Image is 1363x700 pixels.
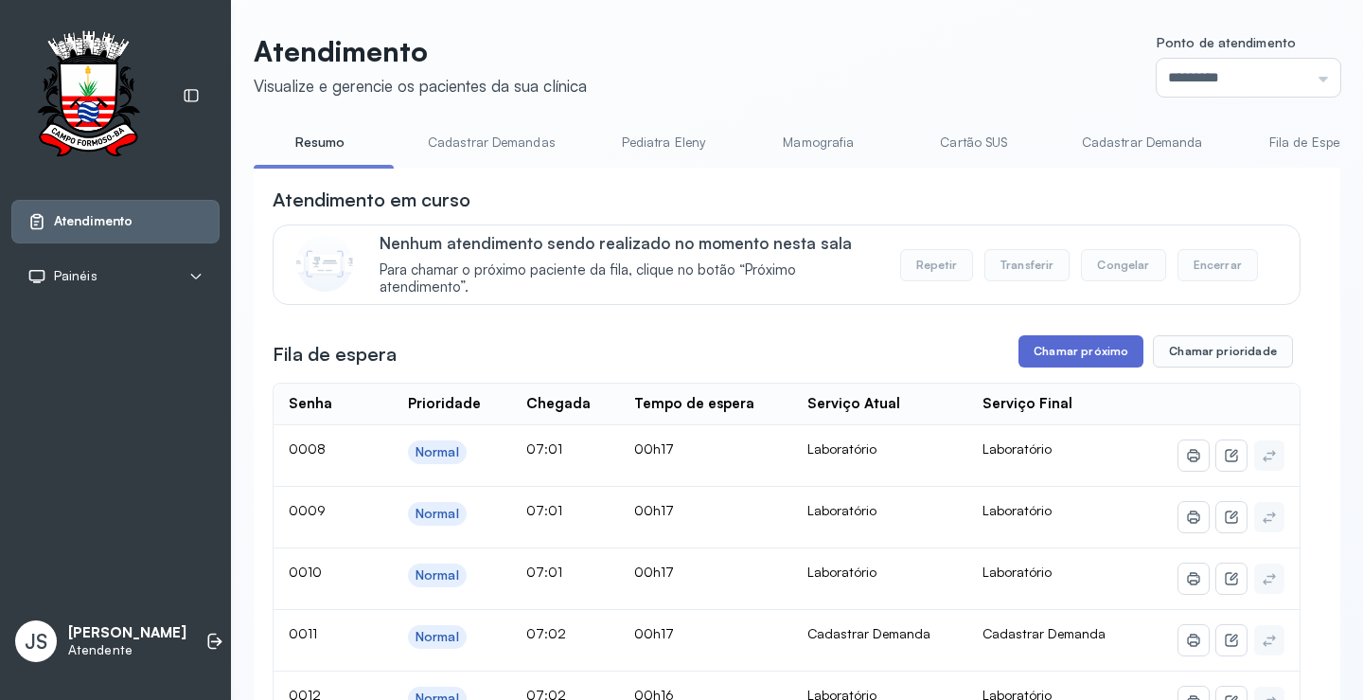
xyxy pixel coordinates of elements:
[900,249,973,281] button: Repetir
[1063,127,1222,158] a: Cadastrar Demanda
[982,440,1052,457] span: Laboratório
[597,127,730,158] a: Pediatra Eleny
[807,625,953,642] div: Cadastrar Demanda
[526,625,566,641] span: 07:02
[634,395,754,413] div: Tempo de espera
[526,395,591,413] div: Chegada
[1157,34,1296,50] span: Ponto de atendimento
[289,564,322,580] span: 0010
[526,564,562,580] span: 07:01
[27,212,204,231] a: Atendimento
[908,127,1040,158] a: Cartão SUS
[273,341,397,368] h3: Fila de espera
[807,564,953,581] div: Laboratório
[289,395,332,413] div: Senha
[1153,335,1293,368] button: Chamar prioridade
[984,249,1071,281] button: Transferir
[409,127,575,158] a: Cadastrar Demandas
[982,564,1052,580] span: Laboratório
[273,187,470,213] h3: Atendimento em curso
[982,502,1052,518] span: Laboratório
[289,440,326,457] span: 0008
[526,440,562,457] span: 07:01
[1081,249,1165,281] button: Congelar
[1177,249,1258,281] button: Encerrar
[380,261,880,297] span: Para chamar o próximo paciente da fila, clique no botão “Próximo atendimento”.
[982,625,1106,641] span: Cadastrar Demanda
[634,564,674,580] span: 00h17
[254,76,587,96] div: Visualize e gerencie os pacientes da sua clínica
[416,444,459,460] div: Normal
[289,625,317,641] span: 0011
[752,127,885,158] a: Mamografia
[416,567,459,583] div: Normal
[1018,335,1143,368] button: Chamar próximo
[54,268,97,284] span: Painéis
[634,502,674,518] span: 00h17
[634,625,674,641] span: 00h17
[296,235,353,292] img: Imagem de CalloutCard
[380,233,880,253] p: Nenhum atendimento sendo realizado no momento nesta sala
[289,502,326,518] span: 0009
[20,30,156,162] img: Logotipo do estabelecimento
[54,213,133,229] span: Atendimento
[807,395,900,413] div: Serviço Atual
[416,629,459,645] div: Normal
[68,642,186,658] p: Atendente
[254,34,587,68] p: Atendimento
[254,127,386,158] a: Resumo
[416,506,459,522] div: Normal
[68,624,186,642] p: [PERSON_NAME]
[526,502,562,518] span: 07:01
[982,395,1072,413] div: Serviço Final
[408,395,481,413] div: Prioridade
[634,440,674,457] span: 00h17
[807,502,953,519] div: Laboratório
[807,440,953,458] div: Laboratório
